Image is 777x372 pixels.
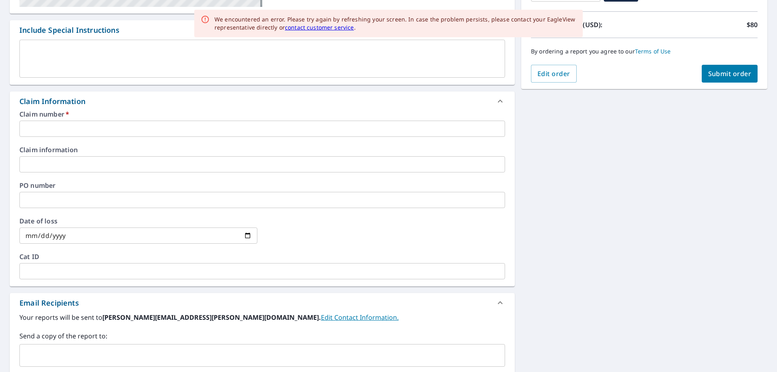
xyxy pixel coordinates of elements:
button: Submit order [702,65,758,83]
div: Email Recipients [19,298,79,308]
label: Date of loss [19,218,257,224]
label: Claim information [19,147,505,153]
div: We encountered an error. Please try again by refreshing your screen. In case the problem persists... [214,15,576,32]
b: [PERSON_NAME][EMAIL_ADDRESS][PERSON_NAME][DOMAIN_NAME]. [102,313,321,322]
label: Claim number [19,111,505,117]
p: Estimated Total (USD): [531,20,644,30]
p: $80 [747,20,758,30]
button: Edit order [531,65,577,83]
a: EditContactInfo [321,313,399,322]
span: Submit order [708,69,752,78]
div: Claim Information [19,96,85,107]
div: Include Special Instructions [10,20,515,40]
div: Email Recipients [10,293,515,312]
a: contact customer service [285,23,354,31]
p: By ordering a report you agree to our [531,48,758,55]
label: Cat ID [19,253,505,260]
label: Your reports will be sent to [19,312,505,322]
a: Terms of Use [635,47,671,55]
div: Include Special Instructions [19,25,119,36]
div: Claim Information [10,91,515,111]
label: PO number [19,182,505,189]
label: Send a copy of the report to: [19,331,505,341]
span: Edit order [537,69,570,78]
